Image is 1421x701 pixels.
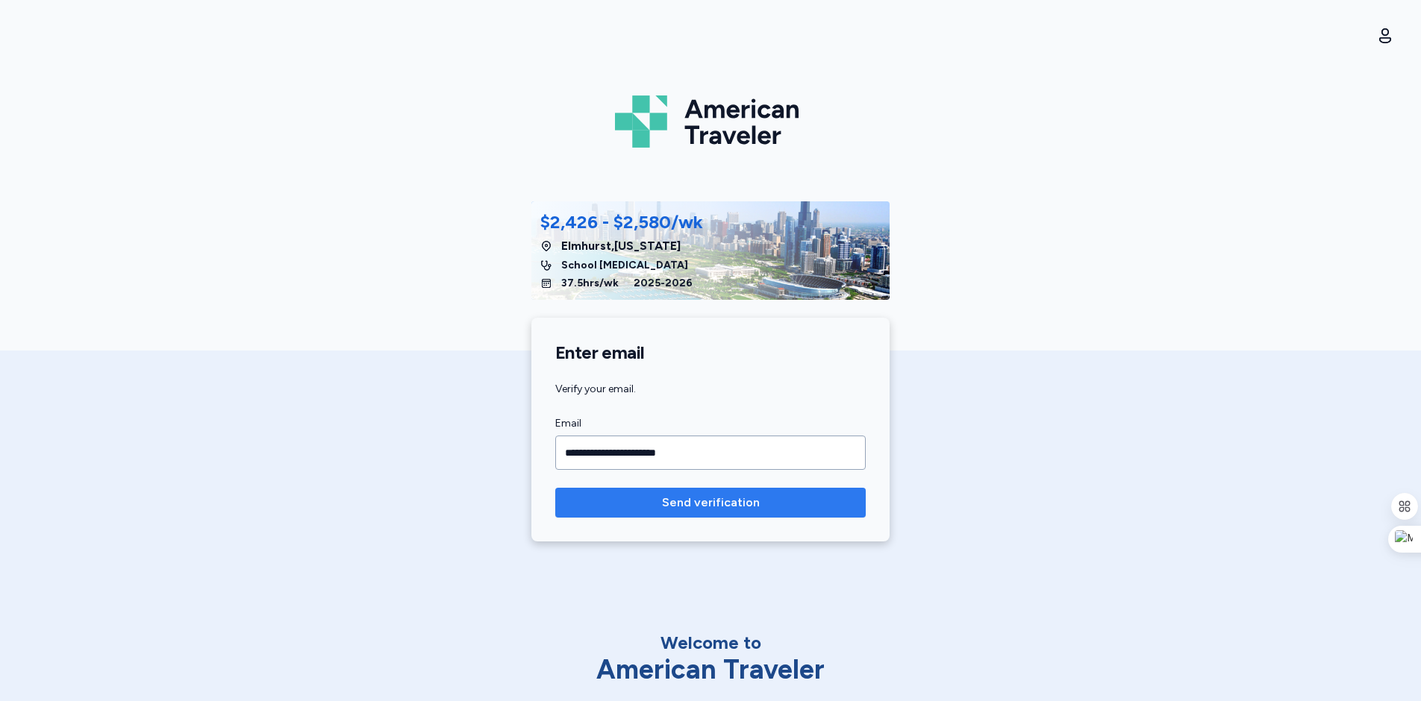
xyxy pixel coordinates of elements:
[555,488,866,518] button: Send verification
[554,631,867,655] div: Welcome to
[540,210,703,234] div: $2,426 - $2,580/wk
[561,276,619,291] span: 37.5 hrs/wk
[662,494,760,512] span: Send verification
[555,415,866,433] label: Email
[555,382,866,397] div: Verify your email.
[634,276,693,291] span: 2025 - 2026
[561,237,681,255] span: Elmhurst , [US_STATE]
[555,436,866,470] input: Email
[615,89,806,154] img: Logo
[554,655,867,685] div: American Traveler
[561,258,688,273] span: School [MEDICAL_DATA]
[555,342,866,364] h1: Enter email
